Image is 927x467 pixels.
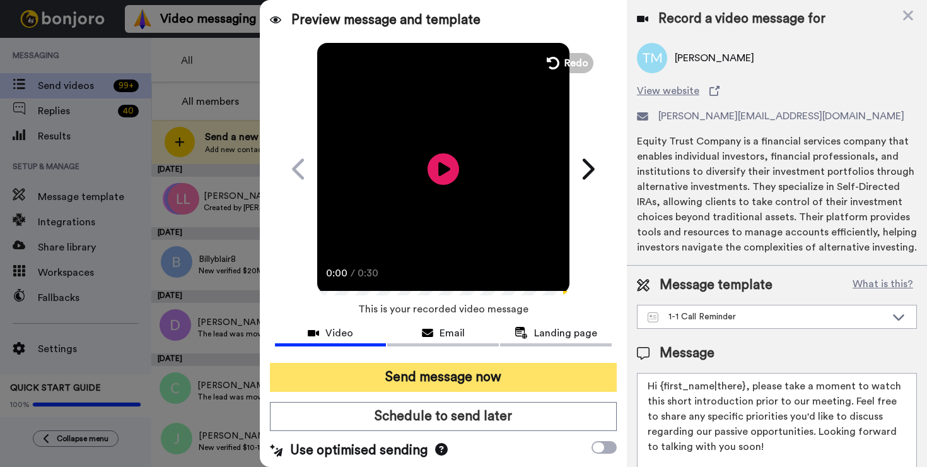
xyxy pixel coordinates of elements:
[660,276,772,295] span: Message template
[660,344,714,363] span: Message
[637,83,917,98] a: View website
[326,266,348,281] span: 0:00
[290,441,428,460] span: Use optimised sending
[358,295,528,323] span: This is your recorded video message
[658,109,904,124] span: [PERSON_NAME][EMAIL_ADDRESS][DOMAIN_NAME]
[358,266,380,281] span: 0:30
[534,326,597,341] span: Landing page
[849,276,917,295] button: What is this?
[351,266,355,281] span: /
[637,83,699,98] span: View website
[325,326,353,341] span: Video
[637,134,917,255] div: Equity Trust Company is a financial services company that enables individual investors, financial...
[270,402,617,431] button: Schedule to send later
[270,363,617,392] button: Send message now
[440,326,465,341] span: Email
[648,310,886,323] div: 1-1 Call Reminder
[648,312,658,322] img: Message-temps.svg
